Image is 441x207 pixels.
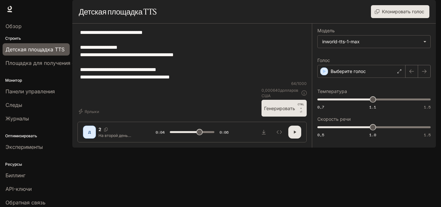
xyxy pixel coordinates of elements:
[424,104,431,110] font: 1.5
[273,126,286,139] button: Осмотреть
[369,104,376,110] font: 1.1
[77,106,102,117] button: Ярлыки
[156,129,165,135] font: 0:04
[369,132,376,138] font: 1.0
[220,129,229,135] font: 0:06
[424,132,431,138] font: 1.5
[317,57,330,63] font: Голос
[101,128,110,131] button: Копировать голосовой идентификатор
[297,81,307,86] font: 1000
[317,132,324,138] font: 0,5
[79,7,157,16] font: Детская площадка TTS
[298,103,304,110] font: CTRL +
[296,81,297,86] font: /
[331,68,366,74] font: Выберите голос
[264,106,295,111] font: Генерировать
[98,127,101,132] font: 2
[317,104,324,110] font: 0,7
[88,130,91,134] font: Д
[322,39,360,44] font: inworld-tts-1-max
[371,5,429,18] button: Клонировать голос
[85,109,99,114] font: Ярлыки
[382,9,424,14] font: Клонировать голос
[317,28,335,33] font: Модель
[318,36,430,48] div: inworld-tts-1-max
[257,126,270,139] button: Скачать аудио
[317,116,351,122] font: Скорость речи
[98,133,135,166] font: На второй день мужчина решает проверить — ищет потайную комнату, чердак, подвал. Ничего.
[262,100,307,117] button: ГенерироватьCTRL +⏎
[317,88,347,94] font: Температура
[300,110,302,113] font: ⏎
[291,81,296,86] font: 64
